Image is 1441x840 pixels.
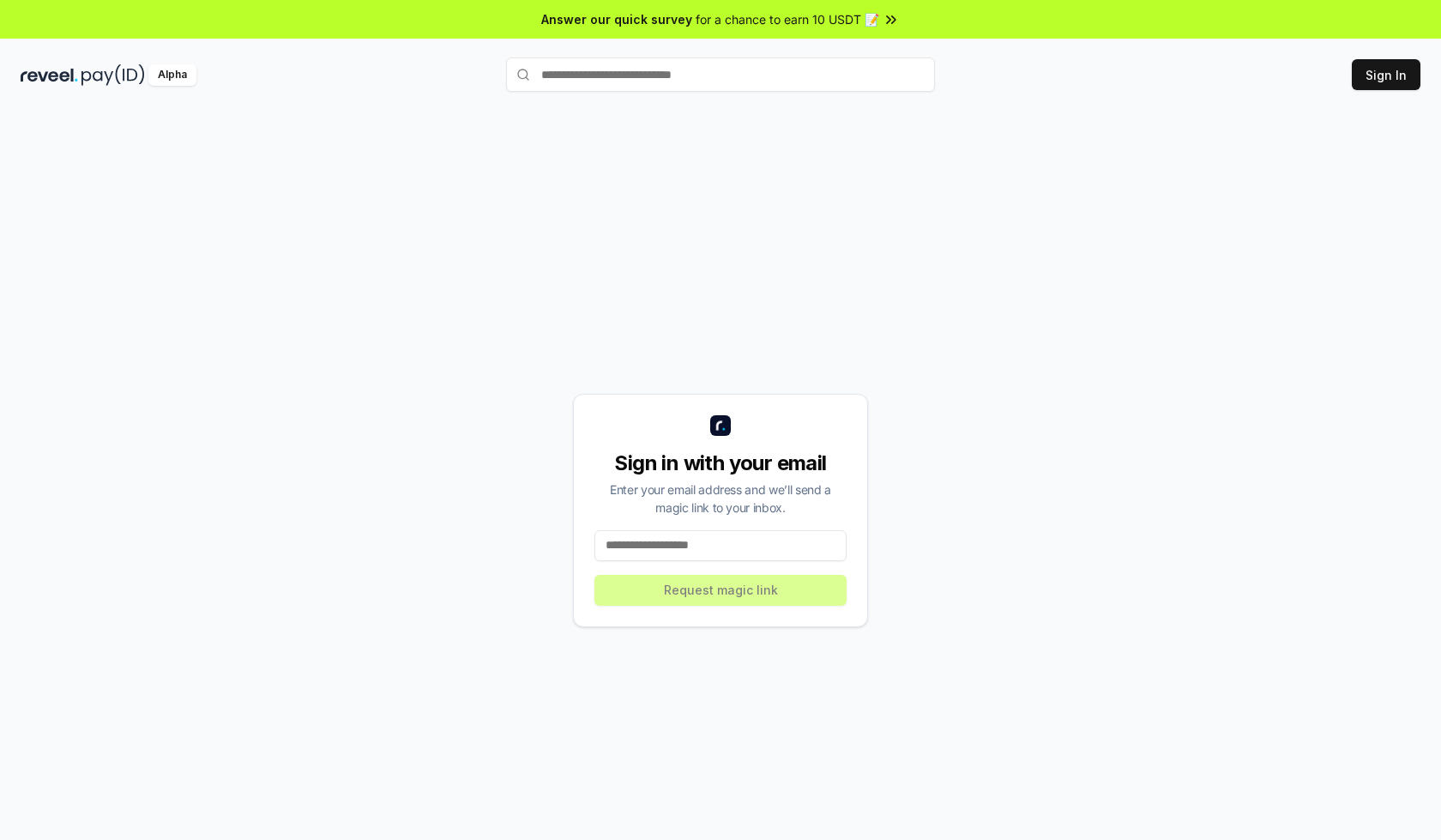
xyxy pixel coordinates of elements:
[594,480,847,517] div: Enter your email address and we’ll send a magic link to your inbox.
[710,415,731,436] img: logo_small
[21,64,78,86] img: reveel_dark
[594,450,847,477] div: Sign in with your email
[81,64,145,86] img: pay_id
[148,64,196,86] div: Alpha
[696,10,879,28] span: for a chance to earn 10 USDT 📝
[541,10,692,28] span: Answer our quick survey
[1352,59,1420,90] button: Sign In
